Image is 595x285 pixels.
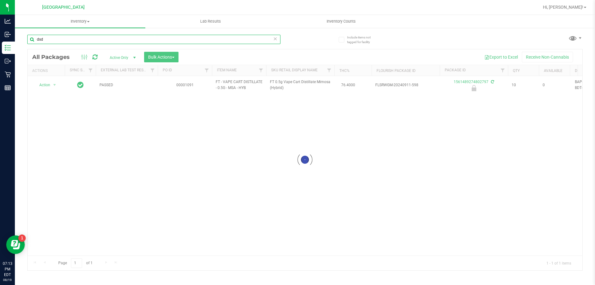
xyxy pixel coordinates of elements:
[15,15,145,28] a: Inventory
[15,19,145,24] span: Inventory
[5,18,11,24] inline-svg: Analytics
[5,71,11,78] inline-svg: Retail
[145,15,276,28] a: Lab Results
[18,234,26,242] iframe: Resource center unread badge
[276,15,406,28] a: Inventory Counts
[543,5,583,10] span: Hi, [PERSON_NAME]!
[273,35,277,43] span: Clear
[27,35,280,44] input: Search Package ID, Item Name, SKU, Lot or Part Number...
[5,31,11,38] inline-svg: Inbound
[5,45,11,51] inline-svg: Inventory
[192,19,229,24] span: Lab Results
[318,19,364,24] span: Inventory Counts
[6,235,25,254] iframe: Resource center
[3,261,12,278] p: 07:13 PM EDT
[3,278,12,282] p: 08/19
[5,85,11,91] inline-svg: Reports
[347,35,378,44] span: Include items not tagged for facility
[5,58,11,64] inline-svg: Outbound
[42,5,85,10] span: [GEOGRAPHIC_DATA]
